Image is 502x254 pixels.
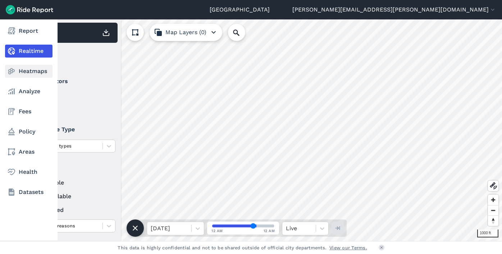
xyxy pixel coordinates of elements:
a: Policy [5,125,53,138]
summary: Operators [29,71,114,91]
button: Map Layers (0) [150,24,222,41]
a: Areas [5,145,53,158]
img: Ride Report [6,5,53,14]
div: Idle Time (hours) [29,237,115,250]
input: Search Location or Vehicles [228,24,257,41]
canvas: Map [23,19,502,241]
a: Health [5,165,53,178]
a: Fees [5,105,53,118]
label: available [29,178,115,187]
a: Heatmaps [5,65,53,78]
button: [PERSON_NAME][EMAIL_ADDRESS][PERSON_NAME][DOMAIN_NAME] [292,5,496,14]
a: [GEOGRAPHIC_DATA] [210,5,270,14]
a: Datasets [5,186,53,199]
div: 1000 ft [477,230,498,237]
button: Zoom in [488,195,498,205]
summary: Vehicle Type [29,119,114,140]
span: 12 AM [211,228,223,233]
summary: Status [29,158,114,178]
button: Reset bearing to north [488,216,498,226]
a: Analyze [5,85,53,98]
a: Report [5,24,53,37]
span: 12 AM [264,228,275,233]
button: Zoom out [488,205,498,216]
label: Bird [29,91,115,100]
label: reserved [29,206,115,214]
label: Lime [29,105,115,114]
label: unavailable [29,192,115,201]
a: Realtime [5,45,53,58]
div: Filter [26,46,118,68]
a: View our Terms. [329,244,367,251]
